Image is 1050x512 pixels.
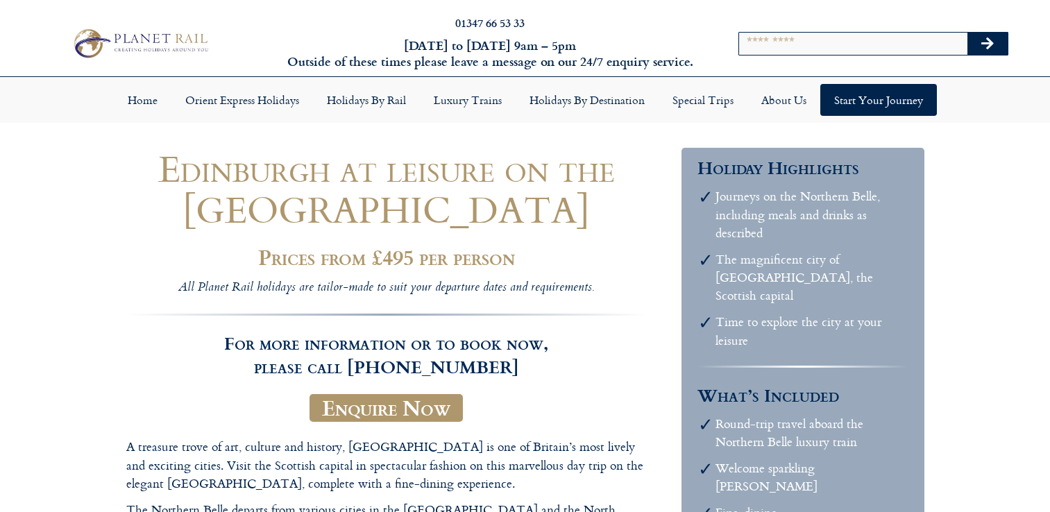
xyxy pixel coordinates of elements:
[697,384,908,407] h3: What’s Included
[715,187,908,242] li: Journeys on the Northern Belle, including meals and drinks as described
[68,26,212,61] img: Planet Rail Train Holidays Logo
[820,84,937,116] a: Start your Journey
[126,438,647,493] p: A treasure trove of art, culture and history, [GEOGRAPHIC_DATA] is one of Britain’s most lively a...
[126,246,647,269] h2: Prices from £495 per person
[178,278,594,298] i: All Planet Rail holidays are tailor-made to suit your departure dates and requirements.
[659,84,747,116] a: Special Trips
[310,394,463,422] a: Enquire Now
[7,84,1043,116] nav: Menu
[715,313,908,350] li: Time to explore the city at your leisure
[313,84,420,116] a: Holidays by Rail
[747,84,820,116] a: About Us
[171,84,313,116] a: Orient Express Holidays
[715,250,908,305] li: The magnificent city of [GEOGRAPHIC_DATA], the Scottish capital
[455,15,525,31] a: 01347 66 53 33
[114,84,171,116] a: Home
[516,84,659,116] a: Holidays by Destination
[715,459,908,496] li: Welcome sparkling [PERSON_NAME]
[283,37,696,70] h6: [DATE] to [DATE] 9am – 5pm Outside of these times please leave a message on our 24/7 enquiry serv...
[126,314,647,377] h3: For more information or to book now, please call [PHONE_NUMBER]
[126,148,647,230] h1: Edinburgh at leisure on the [GEOGRAPHIC_DATA]
[715,415,908,452] li: Round-trip travel aboard the Northern Belle luxury train
[697,156,908,179] h3: Holiday Highlights
[967,33,1008,55] button: Search
[420,84,516,116] a: Luxury Trains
